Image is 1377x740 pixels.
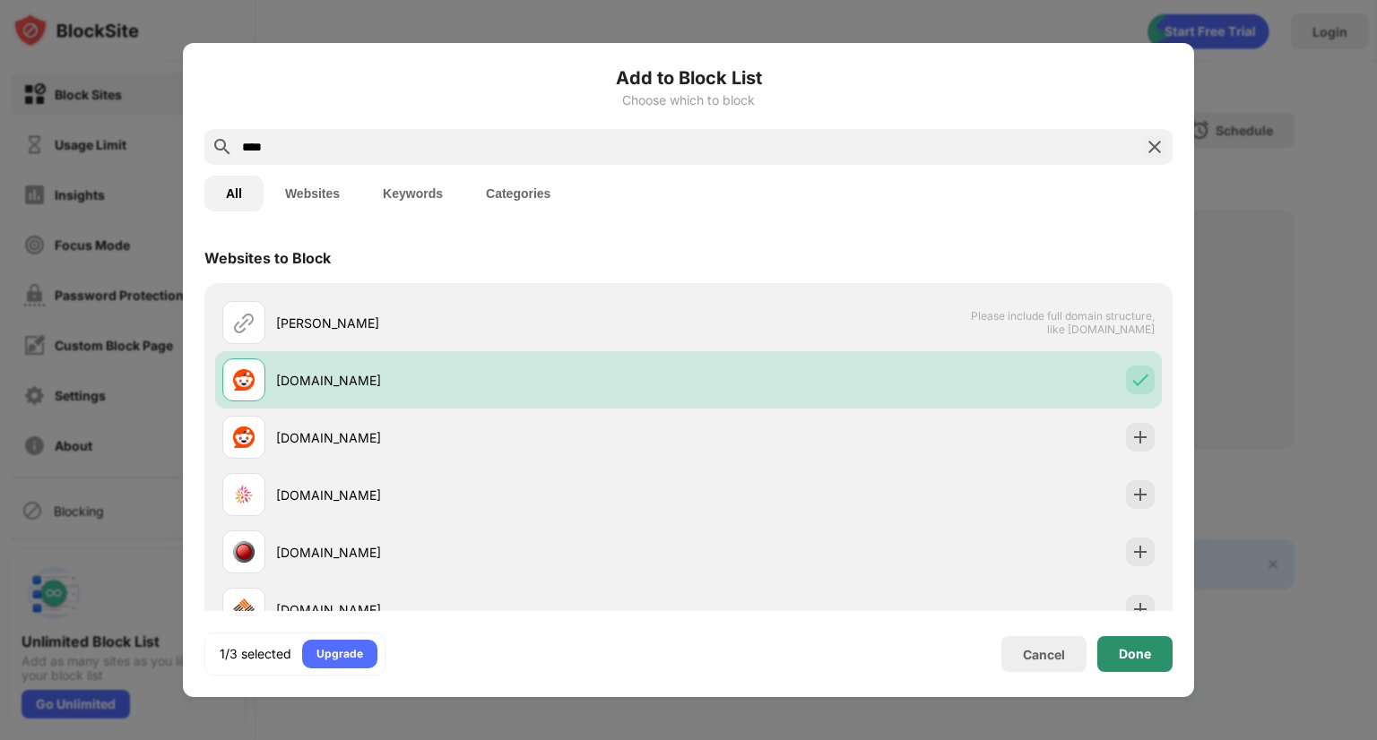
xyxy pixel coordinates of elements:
div: [DOMAIN_NAME] [276,428,688,447]
div: Choose which to block [204,93,1173,108]
div: [DOMAIN_NAME] [276,543,688,562]
div: [DOMAIN_NAME] [276,600,688,619]
div: [DOMAIN_NAME] [276,371,688,390]
div: [DOMAIN_NAME] [276,486,688,504]
div: 1/3 selected [220,645,291,663]
img: favicons [233,369,255,391]
img: favicons [233,426,255,448]
button: Websites [264,176,361,211]
div: Websites to Block [204,249,331,267]
div: Done [1119,647,1151,661]
img: favicons [233,598,255,620]
img: favicons [233,541,255,563]
button: Categories [464,176,572,211]
h6: Add to Block List [204,65,1173,91]
button: Keywords [361,176,464,211]
div: Cancel [1023,647,1065,662]
img: url.svg [233,312,255,333]
span: Please include full domain structure, like [DOMAIN_NAME] [970,309,1155,336]
div: [PERSON_NAME] [276,314,688,332]
div: Upgrade [316,645,363,663]
img: search-close [1144,136,1165,158]
img: favicons [233,484,255,505]
img: search.svg [212,136,233,158]
button: All [204,176,264,211]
